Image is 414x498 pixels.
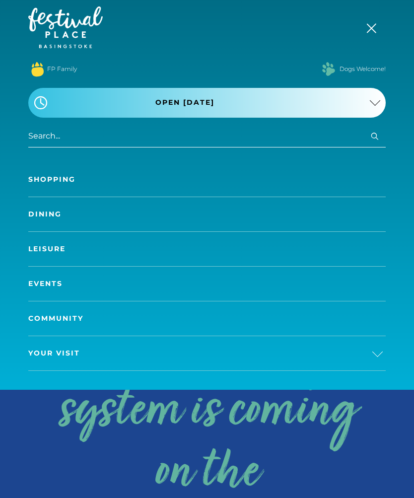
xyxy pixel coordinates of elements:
a: FP Family [47,65,77,73]
a: Your Visit [28,336,386,370]
button: Toggle navigation [361,20,386,34]
span: Open [DATE] [155,97,214,108]
img: Festival Place Logo [28,6,103,48]
span: Your Visit [28,348,80,358]
a: Events [28,267,386,301]
button: Open [DATE] [28,88,386,118]
a: Dining [28,197,386,231]
a: Leisure [28,232,386,266]
a: Shopping [28,162,386,197]
a: Community [28,301,386,336]
a: Dogs Welcome! [340,65,386,73]
input: Search... [28,125,386,147]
